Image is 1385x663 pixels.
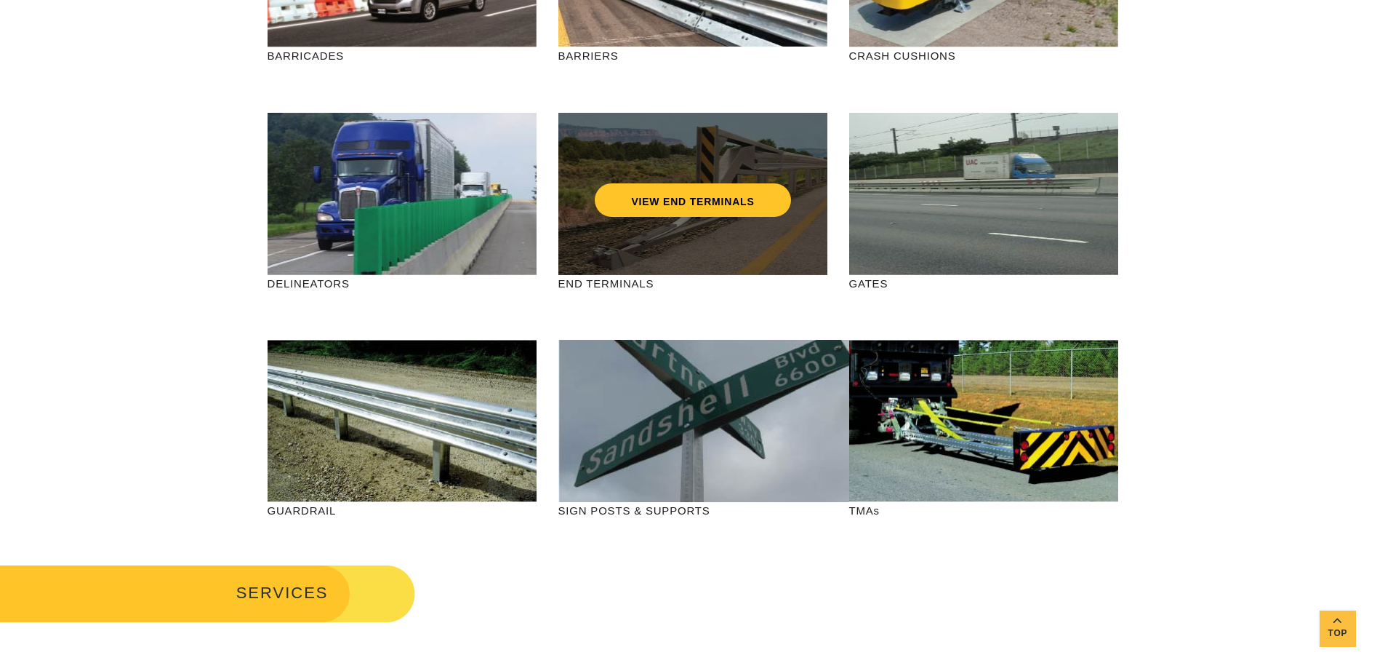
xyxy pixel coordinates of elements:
p: TMAs [849,502,1118,519]
span: Top [1320,625,1356,642]
p: BARRIERS [558,47,827,64]
p: GATES [849,275,1118,292]
p: GUARDRAIL [268,502,537,519]
a: Top [1320,611,1356,647]
p: CRASH CUSHIONS [849,47,1118,64]
p: BARRICADES [268,47,537,64]
p: END TERMINALS [558,275,827,292]
a: VIEW END TERMINALS [595,183,790,217]
p: SIGN POSTS & SUPPORTS [558,502,827,519]
p: DELINEATORS [268,275,537,292]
